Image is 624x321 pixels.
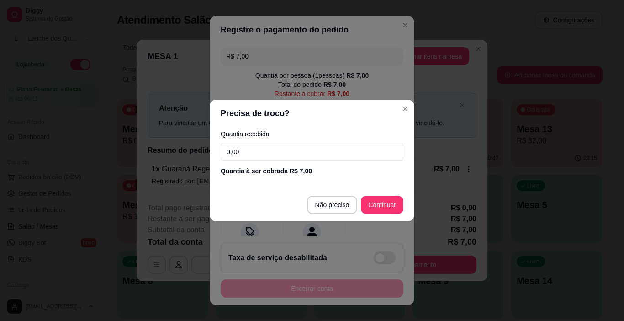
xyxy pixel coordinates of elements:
button: Não preciso [307,196,358,214]
button: Continuar [361,196,403,214]
div: Quantia à ser cobrada R$ 7,00 [221,166,403,176]
header: Precisa de troco? [210,100,414,127]
label: Quantia recebida [221,131,403,137]
button: Close [398,102,412,116]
